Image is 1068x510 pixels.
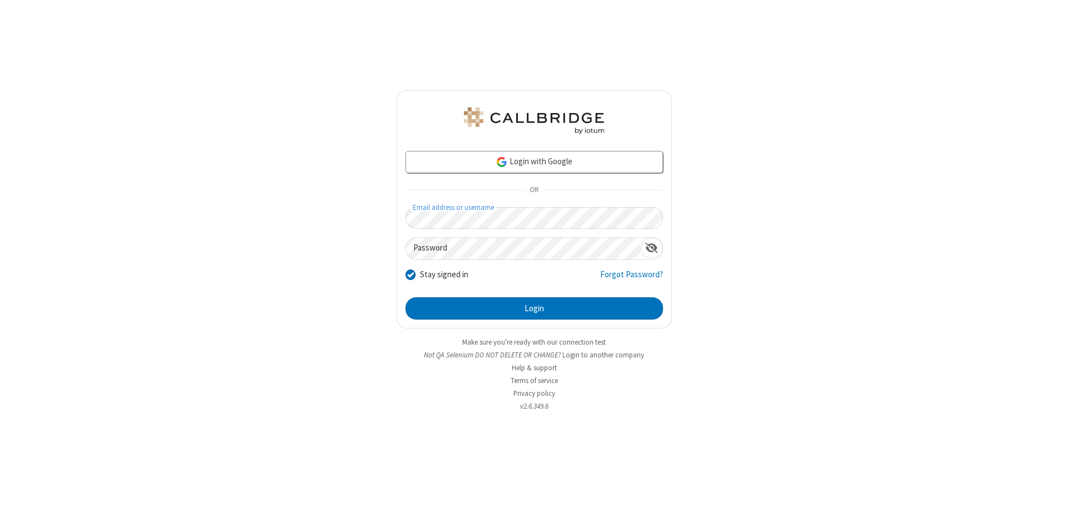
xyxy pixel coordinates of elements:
input: Password [406,238,641,259]
input: Email address or username [406,207,663,229]
a: Help & support [512,363,557,372]
a: Privacy policy [513,389,555,398]
button: Login [406,297,663,320]
a: Make sure you're ready with our connection test [462,337,606,347]
a: Login with Google [406,151,663,173]
img: google-icon.png [496,156,508,168]
li: v2.6.349.6 [397,401,672,411]
div: Show password [641,238,662,258]
a: Terms of service [511,376,558,385]
img: QA Selenium DO NOT DELETE OR CHANGE [462,107,606,134]
li: Not QA Selenium DO NOT DELETE OR CHANGE? [397,350,672,360]
a: Forgot Password? [600,268,663,290]
span: OR [525,183,543,198]
label: Stay signed in [420,268,468,281]
button: Login to another company [562,350,644,360]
